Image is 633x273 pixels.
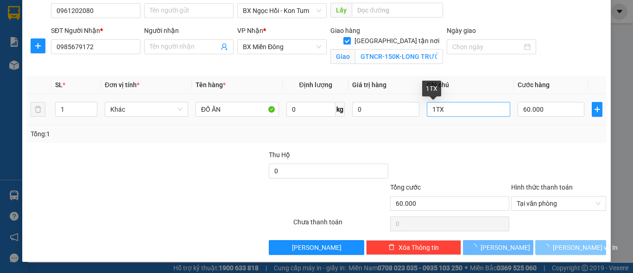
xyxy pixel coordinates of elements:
span: Xóa Thông tin [399,242,439,253]
input: Ghi Chú [427,102,510,117]
input: 0 [352,102,419,117]
button: [PERSON_NAME] [463,240,534,255]
span: Thu Hộ [269,151,290,159]
span: SL [55,81,63,89]
span: Giao hàng [330,27,360,34]
span: delete [388,244,395,251]
span: plus [31,42,45,50]
span: Tại văn phòng [517,197,601,210]
span: Giá trị hàng [352,81,386,89]
span: loading [470,244,481,250]
span: loading [543,244,553,250]
button: plus [31,38,45,53]
div: 100.000 [7,49,74,60]
span: Khác [110,102,183,116]
span: BX Miền Đông [243,40,321,54]
div: Tên hàng: ĐỒ ĂN ( : 1 ) [8,65,154,77]
span: [PERSON_NAME] [481,242,530,253]
input: Dọc đường [352,3,443,18]
div: 1TX [422,81,441,96]
span: Định lượng [299,81,332,89]
span: SL [95,64,108,77]
label: Hình thức thanh toán [511,184,573,191]
input: Giao tận nơi [355,49,443,64]
div: 0343222200 [79,30,154,43]
input: VD: Bàn, Ghế [196,102,279,117]
button: plus [592,102,602,117]
div: Chưa thanh toán [292,217,389,233]
div: Người nhận [144,25,234,36]
span: Tổng cước [390,184,421,191]
span: Lấy [330,3,352,18]
span: plus [592,106,602,113]
div: BX Ngọc Hồi - Kon Tum [8,8,73,30]
span: Nhận: [79,9,101,19]
span: user-add [221,43,228,51]
span: Cước hàng [518,81,550,89]
span: [PERSON_NAME] [292,242,342,253]
th: Ghi chú [423,76,514,94]
label: Ngày giao [447,27,476,34]
button: deleteXóa Thông tin [366,240,461,255]
div: SĐT Người Nhận [51,25,140,36]
div: Tổng: 1 [31,129,245,139]
span: Giao [330,49,355,64]
button: delete [31,102,45,117]
span: BX Ngọc Hồi - Kon Tum [243,4,321,18]
button: [PERSON_NAME] và In [535,240,606,255]
span: Tên hàng [196,81,226,89]
span: CR : [7,50,21,59]
button: [PERSON_NAME] [269,240,364,255]
input: Ngày giao [452,42,522,52]
span: Gửi: [8,9,22,19]
span: kg [335,102,345,117]
span: [GEOGRAPHIC_DATA] tận nơi [351,36,443,46]
div: VP An Sương [79,8,154,30]
span: Đơn vị tính [105,81,139,89]
span: VP Nhận [237,27,263,34]
div: 0366776413 [8,30,73,43]
span: [PERSON_NAME] và In [553,242,618,253]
